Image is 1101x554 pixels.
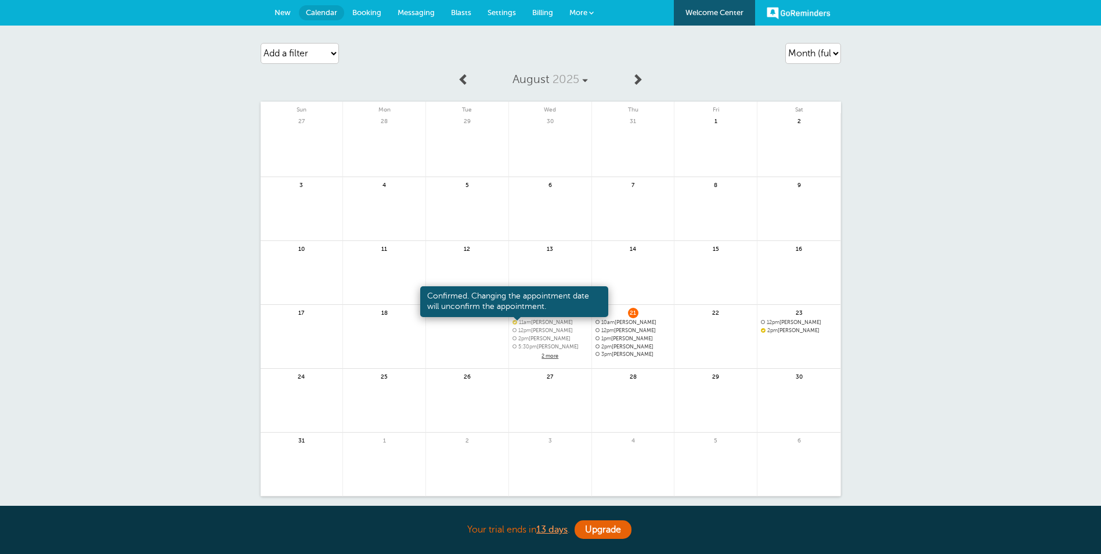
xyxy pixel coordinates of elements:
[296,180,306,189] span: 3
[595,344,671,350] a: 2pm[PERSON_NAME]
[545,180,555,189] span: 6
[794,244,804,253] span: 16
[761,328,837,334] span: Jesse Mendez
[710,116,721,125] span: 1
[761,319,837,326] a: 12pm[PERSON_NAME]
[518,336,529,341] span: 2pm
[553,73,579,86] span: 2025
[794,308,804,316] span: 23
[352,8,381,17] span: Booking
[794,116,804,125] span: 2
[512,336,588,342] a: 2pm[PERSON_NAME]
[475,67,625,92] a: August 2025
[767,319,779,325] span: 12pm
[398,8,435,17] span: Messaging
[519,319,531,325] span: 11am
[601,336,611,341] span: 1pm
[674,102,757,113] span: Fri
[299,5,344,20] a: Calendar
[545,436,555,444] span: 3
[601,328,614,333] span: 12pm
[426,102,508,113] span: Tue
[296,436,306,444] span: 31
[512,319,588,326] a: 11am[PERSON_NAME]
[518,344,537,350] span: 5:30pm
[261,102,343,113] span: Sun
[462,372,472,380] span: 26
[761,319,837,326] span: Marcos Gonzales
[761,328,764,332] span: Confirmed. Changing the appointment date will unconfirm the appointment.
[512,319,588,326] span: Charles Wiseman
[512,344,588,350] span: Lucinda Delagarza
[601,351,612,357] span: 3pm
[536,524,568,535] a: 13 days
[509,102,591,113] span: Wed
[462,116,472,125] span: 29
[595,336,671,342] span: Thomas Smith
[462,244,472,253] span: 12
[532,8,553,17] span: Billing
[545,244,555,253] span: 13
[379,372,389,380] span: 25
[275,8,291,17] span: New
[488,8,516,17] span: Settings
[710,436,721,444] span: 5
[628,116,638,125] span: 31
[379,244,389,253] span: 11
[628,244,638,253] span: 14
[343,102,425,113] span: Mon
[512,328,588,334] span: Marcos Gonzales
[545,372,555,380] span: 27
[379,436,389,444] span: 1
[296,372,306,380] span: 24
[601,344,612,350] span: 2pm
[628,308,638,316] span: 21
[794,436,804,444] span: 6
[512,344,588,350] a: 5:30pm[PERSON_NAME]
[296,244,306,253] span: 10
[710,180,721,189] span: 8
[306,8,337,17] span: Calendar
[710,244,721,253] span: 15
[595,351,671,358] a: 3pm[PERSON_NAME]
[379,308,389,316] span: 18
[462,436,472,444] span: 2
[710,308,721,316] span: 22
[757,102,840,113] span: Sat
[545,116,555,125] span: 30
[592,102,674,113] span: Thu
[601,319,615,325] span: 10am
[595,344,671,350] span: Yathaarth Batra
[628,372,638,380] span: 28
[595,336,671,342] a: 1pm[PERSON_NAME]
[569,8,587,17] span: More
[595,351,671,358] span: Tomosa Deleon
[710,372,721,380] span: 29
[261,517,841,542] div: Your trial ends in .
[595,328,671,334] a: 12pm[PERSON_NAME]
[296,308,306,316] span: 17
[575,520,631,539] a: Upgrade
[794,180,804,189] span: 9
[761,328,837,334] a: 2pm[PERSON_NAME]
[628,436,638,444] span: 4
[462,180,472,189] span: 5
[512,351,588,361] a: 2 more
[451,8,471,17] span: Blasts
[595,328,671,334] span: Charles Bowles
[379,116,389,125] span: 28
[794,372,804,380] span: 30
[512,336,588,342] span: Yathaarth Batra
[296,116,306,125] span: 27
[420,286,608,316] div: Confirmed. Changing the appointment date will unconfirm the appointment.
[518,328,531,333] span: 12pm
[512,73,550,86] span: August
[595,319,671,326] a: 10am[PERSON_NAME]
[512,328,588,334] a: 12pm[PERSON_NAME]
[628,180,638,189] span: 7
[767,328,778,333] span: 2pm
[595,319,671,326] span: Izell Jackson
[379,180,389,189] span: 4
